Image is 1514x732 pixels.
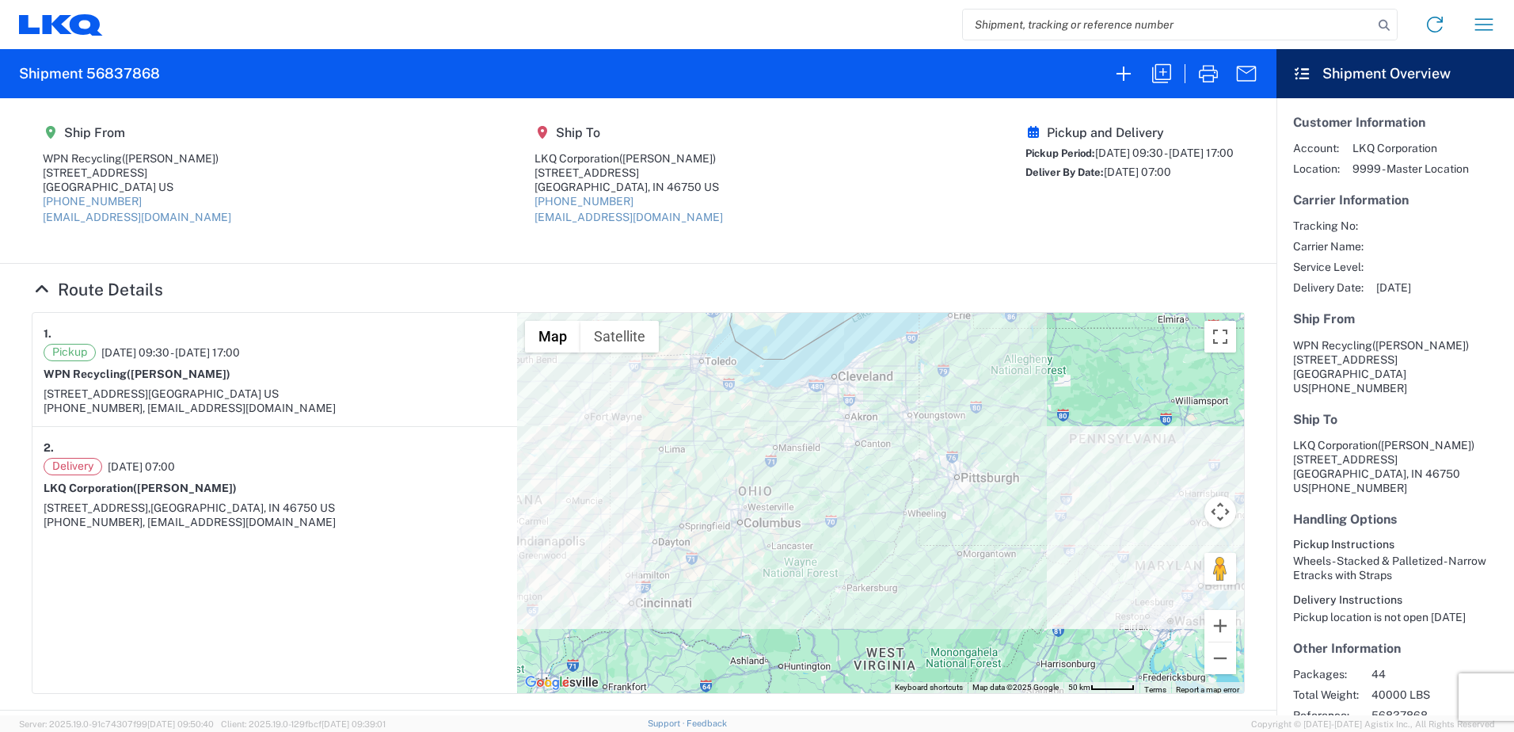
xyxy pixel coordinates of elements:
[1293,353,1398,366] span: [STREET_ADDRESS]
[1371,708,1507,722] span: 56837868
[619,152,716,165] span: ([PERSON_NAME])
[1293,280,1364,295] span: Delivery Date:
[1293,438,1497,495] address: [GEOGRAPHIC_DATA], IN 46750 US
[1025,125,1234,140] h5: Pickup and Delivery
[1293,219,1364,233] span: Tracking No:
[44,324,51,344] strong: 1.
[1293,339,1372,352] span: WPN Recycling
[648,719,687,728] a: Support
[1276,49,1514,98] header: Shipment Overview
[1293,141,1340,155] span: Account:
[534,166,723,180] div: [STREET_ADDRESS]
[534,211,723,223] a: [EMAIL_ADDRESS][DOMAIN_NAME]
[1376,280,1411,295] span: [DATE]
[1293,593,1497,607] h6: Delivery Instructions
[321,719,386,729] span: [DATE] 09:39:01
[1293,115,1497,130] h5: Customer Information
[32,280,163,299] a: Hide Details
[521,673,573,693] img: Google
[43,180,231,194] div: [GEOGRAPHIC_DATA] US
[1293,538,1497,551] h6: Pickup Instructions
[1293,162,1340,176] span: Location:
[43,125,231,140] h5: Ship From
[19,719,214,729] span: Server: 2025.19.0-91c74307f99
[221,719,386,729] span: Client: 2025.19.0-129fbcf
[1204,496,1236,528] button: Map camera controls
[127,368,230,380] span: ([PERSON_NAME])
[1293,667,1359,681] span: Packages:
[1068,683,1090,692] span: 50 km
[148,387,279,400] span: [GEOGRAPHIC_DATA] US
[534,151,723,166] div: LKQ Corporation
[534,125,723,140] h5: Ship To
[534,180,723,194] div: [GEOGRAPHIC_DATA], IN 46750 US
[147,719,214,729] span: [DATE] 09:50:40
[1293,641,1497,656] h5: Other Information
[1293,338,1497,395] address: [GEOGRAPHIC_DATA] US
[44,438,54,458] strong: 2.
[1293,193,1497,208] h5: Carrier Information
[963,10,1373,40] input: Shipment, tracking or reference number
[1063,682,1139,693] button: Map Scale: 50 km per 52 pixels
[101,345,240,360] span: [DATE] 09:30 - [DATE] 17:00
[43,151,231,166] div: WPN Recycling
[1176,685,1239,694] a: Report a map error
[1293,610,1497,624] div: Pickup location is not open [DATE]
[1293,512,1497,527] h5: Handling Options
[1204,321,1236,353] button: Toggle fullscreen view
[150,501,335,514] span: [GEOGRAPHIC_DATA], IN 46750 US
[687,719,727,728] a: Feedback
[1104,166,1171,178] span: [DATE] 07:00
[44,515,506,529] div: [PHONE_NUMBER], [EMAIL_ADDRESS][DOMAIN_NAME]
[1204,553,1236,585] button: Drag Pegman onto the map to open Street View
[1378,439,1474,452] span: ([PERSON_NAME])
[44,368,230,380] strong: WPN Recycling
[133,482,237,494] span: ([PERSON_NAME])
[122,152,219,165] span: ([PERSON_NAME])
[525,321,580,353] button: Show street map
[1293,554,1497,582] div: Wheels - Stacked & Palletized - Narrow Etracks with Straps
[972,683,1059,692] span: Map data ©2025 Google
[108,459,175,474] span: [DATE] 07:00
[1371,667,1507,681] span: 44
[44,458,102,475] span: Delivery
[1293,688,1359,702] span: Total Weight:
[1308,482,1407,494] span: [PHONE_NUMBER]
[1204,610,1236,642] button: Zoom in
[521,673,573,693] a: Open this area in Google Maps (opens a new window)
[44,344,96,361] span: Pickup
[1293,260,1364,274] span: Service Level:
[1352,141,1469,155] span: LKQ Corporation
[1293,439,1474,466] span: LKQ Corporation [STREET_ADDRESS]
[1204,642,1236,674] button: Zoom out
[1095,147,1234,159] span: [DATE] 09:30 - [DATE] 17:00
[44,482,237,494] strong: LKQ Corporation
[44,401,506,415] div: [PHONE_NUMBER], [EMAIL_ADDRESS][DOMAIN_NAME]
[895,682,963,693] button: Keyboard shortcuts
[43,166,231,180] div: [STREET_ADDRESS]
[1308,382,1407,395] span: [PHONE_NUMBER]
[534,195,633,208] a: [PHONE_NUMBER]
[1251,717,1495,731] span: Copyright © [DATE]-[DATE] Agistix Inc., All Rights Reserved
[1293,239,1364,254] span: Carrier Name:
[1293,311,1497,326] h5: Ship From
[1144,685,1166,694] a: Terms
[44,501,150,514] span: [STREET_ADDRESS],
[43,211,231,223] a: [EMAIL_ADDRESS][DOMAIN_NAME]
[1025,147,1095,159] span: Pickup Period:
[44,387,148,400] span: [STREET_ADDRESS]
[1352,162,1469,176] span: 9999 - Master Location
[43,195,142,208] a: [PHONE_NUMBER]
[1371,688,1507,702] span: 40000 LBS
[580,321,659,353] button: Show satellite imagery
[19,64,160,83] h2: Shipment 56837868
[1293,412,1497,427] h5: Ship To
[1372,339,1469,352] span: ([PERSON_NAME])
[1293,708,1359,722] span: Reference:
[1025,166,1104,178] span: Deliver By Date:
